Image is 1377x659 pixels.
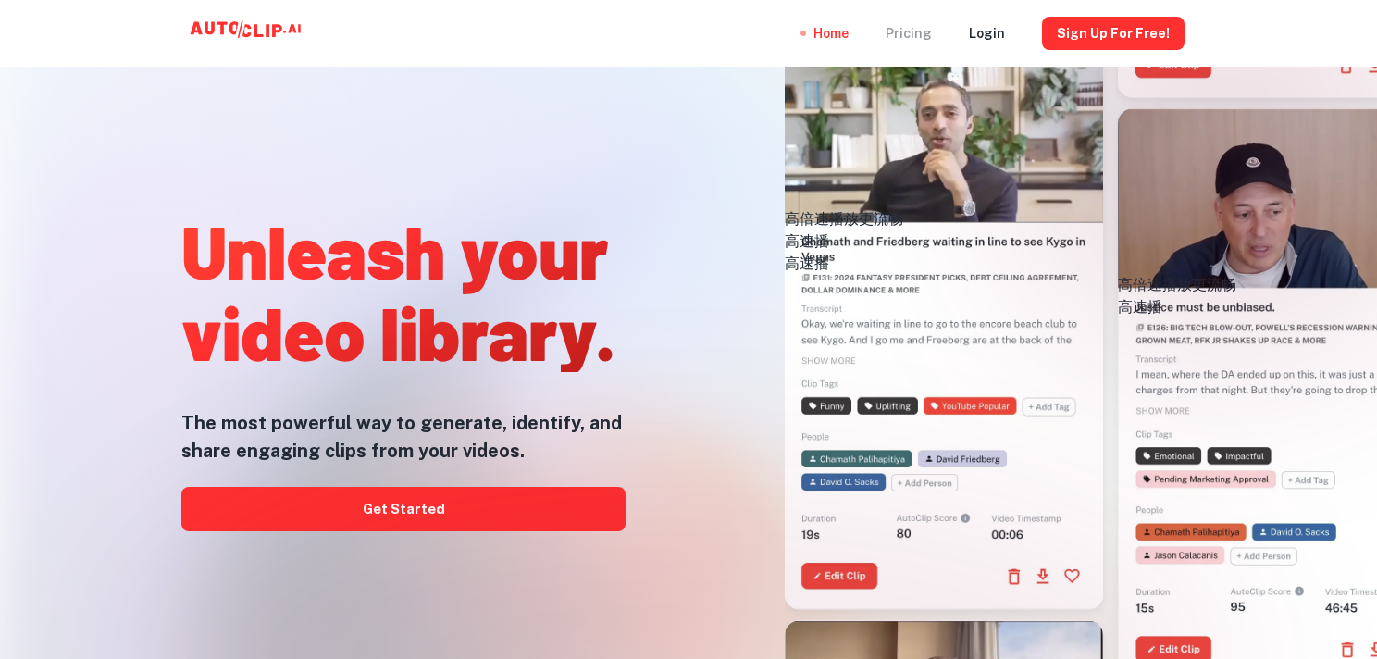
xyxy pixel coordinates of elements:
[181,209,626,372] h1: Unleash your video library.
[1042,17,1185,50] button: Sign Up for free!
[785,208,1103,230] div: 高倍速播放更流畅
[181,409,626,465] h5: The most powerful way to generate, identify, and share engaging clips from your videos.
[785,230,1103,253] div: 高速播
[181,487,626,531] a: Get Started
[785,253,1103,275] div: 高速播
